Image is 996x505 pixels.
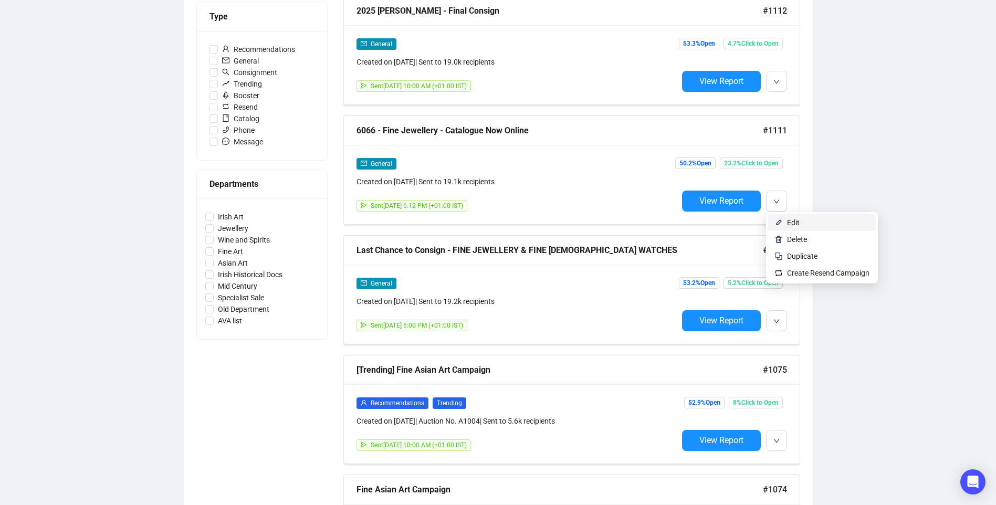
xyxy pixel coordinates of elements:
[209,10,314,23] div: Type
[773,318,780,324] span: down
[222,91,229,99] span: rocket
[218,67,281,78] span: Consignment
[214,292,268,303] span: Specialist Sale
[960,469,985,495] div: Open Intercom Messenger
[773,79,780,85] span: down
[682,430,761,451] button: View Report
[774,235,783,244] img: svg+xml;base64,PHN2ZyB4bWxucz0iaHR0cDovL3d3dy53My5vcmcvMjAwMC9zdmciIHhtbG5zOnhsaW5rPSJodHRwOi8vd3...
[682,191,761,212] button: View Report
[209,177,314,191] div: Departments
[357,124,763,137] div: 6066 - Fine Jewellery - Catalogue Now Online
[371,280,392,287] span: General
[787,218,800,227] span: Edit
[222,80,229,87] span: rise
[361,441,367,448] span: send
[361,280,367,286] span: mail
[357,415,678,427] div: Created on [DATE] | Auction No. A1004 | Sent to 5.6k recipients
[699,315,743,325] span: View Report
[357,244,763,257] div: Last Chance to Consign - FINE JEWELLERY & FINE [DEMOGRAPHIC_DATA] WATCHES
[729,397,783,408] span: 8% Click to Open
[357,296,678,307] div: Created on [DATE] | Sent to 19.2k recipients
[343,355,800,464] a: [Trending] Fine Asian Art Campaign#1075userRecommendationsTrendingCreated on [DATE]| Auction No. ...
[763,124,787,137] span: #1111
[343,235,800,344] a: Last Chance to Consign - FINE JEWELLERY & FINE [DEMOGRAPHIC_DATA] WATCHES#1090mailGeneralCreated ...
[763,4,787,17] span: #1112
[684,397,725,408] span: 52.9% Open
[763,363,787,376] span: #1075
[720,157,783,169] span: 23.2% Click to Open
[222,57,229,64] span: mail
[763,244,787,257] span: #1090
[214,269,287,280] span: Irish Historical Docs
[371,399,424,407] span: Recommendations
[787,252,817,260] span: Duplicate
[361,82,367,89] span: send
[787,269,869,277] span: Create Resend Campaign
[218,78,266,90] span: Trending
[433,397,466,409] span: Trending
[675,157,716,169] span: 50.2% Open
[774,269,783,277] img: retweet.svg
[343,115,800,225] a: 6066 - Fine Jewellery - Catalogue Now Online#1111mailGeneralCreated on [DATE]| Sent to 19.1k reci...
[218,55,263,67] span: General
[679,277,719,289] span: 53.2% Open
[773,198,780,205] span: down
[357,483,763,496] div: Fine Asian Art Campaign
[218,124,259,136] span: Phone
[222,103,229,110] span: retweet
[361,160,367,166] span: mail
[218,101,262,113] span: Resend
[699,435,743,445] span: View Report
[214,303,274,315] span: Old Department
[371,40,392,48] span: General
[214,223,253,234] span: Jewellery
[222,68,229,76] span: search
[357,4,763,17] div: 2025 [PERSON_NAME] - Final Consign
[218,113,264,124] span: Catalog
[361,202,367,208] span: send
[699,76,743,86] span: View Report
[222,114,229,122] span: book
[371,441,467,449] span: Sent [DATE] 10:00 AM (+01:00 IST)
[774,252,783,260] img: svg+xml;base64,PHN2ZyB4bWxucz0iaHR0cDovL3d3dy53My5vcmcvMjAwMC9zdmciIHdpZHRoPSIyNCIgaGVpZ2h0PSIyNC...
[773,438,780,444] span: down
[214,234,274,246] span: Wine and Spirits
[371,202,463,209] span: Sent [DATE] 6:12 PM (+01:00 IST)
[222,126,229,133] span: phone
[214,246,247,257] span: Fine Art
[361,40,367,47] span: mail
[682,71,761,92] button: View Report
[218,136,267,148] span: Message
[787,235,807,244] span: Delete
[214,211,248,223] span: Irish Art
[357,363,763,376] div: [Trending] Fine Asian Art Campaign
[214,257,252,269] span: Asian Art
[699,196,743,206] span: View Report
[218,44,299,55] span: Recommendations
[724,38,783,49] span: 4.7% Click to Open
[361,399,367,406] span: user
[222,138,229,145] span: message
[724,277,783,289] span: 5.2% Click to Open
[218,90,264,101] span: Booster
[214,315,246,327] span: AVA list
[763,483,787,496] span: #1074
[357,56,678,68] div: Created on [DATE] | Sent to 19.0k recipients
[682,310,761,331] button: View Report
[357,176,678,187] div: Created on [DATE] | Sent to 19.1k recipients
[371,322,463,329] span: Sent [DATE] 6:00 PM (+01:00 IST)
[774,218,783,227] img: svg+xml;base64,PHN2ZyB4bWxucz0iaHR0cDovL3d3dy53My5vcmcvMjAwMC9zdmciIHhtbG5zOnhsaW5rPSJodHRwOi8vd3...
[214,280,261,292] span: Mid Century
[371,160,392,167] span: General
[371,82,467,90] span: Sent [DATE] 10:00 AM (+01:00 IST)
[361,322,367,328] span: send
[222,45,229,52] span: user
[679,38,719,49] span: 53.3% Open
